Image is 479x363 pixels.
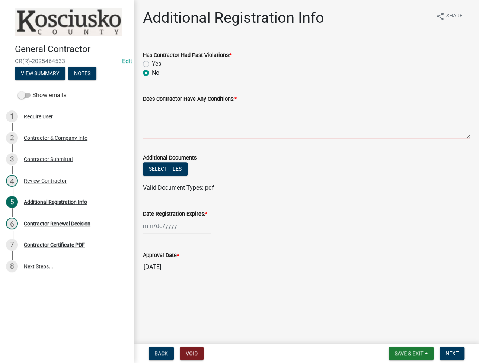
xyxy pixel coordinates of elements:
button: View Summary [15,67,65,80]
span: Save & Exit [395,350,423,356]
div: 6 [6,218,18,229]
button: Save & Exit [389,347,434,360]
label: Additional Documents [143,155,197,161]
div: Review Contractor [24,178,67,183]
div: Contractor Renewal Decision [24,221,90,226]
button: Void [180,347,204,360]
div: Additional Registration Info [24,199,87,205]
label: Does Contractor Have Any Conditions: [143,97,237,102]
div: 2 [6,132,18,144]
input: mm/dd/yyyy [143,218,211,234]
label: Show emails [18,91,66,100]
div: Contractor Certificate PDF [24,242,85,247]
span: CR(R)-2025464533 [15,58,119,65]
a: Edit [122,58,132,65]
wm-modal-confirm: Edit Application Number [122,58,132,65]
button: shareShare [430,9,469,23]
div: 7 [6,239,18,251]
div: Require User [24,114,53,119]
wm-modal-confirm: Notes [68,71,96,77]
div: Contractor Submittal [24,157,73,162]
div: 3 [6,153,18,165]
i: share [436,12,445,21]
label: No [152,68,159,77]
label: Has Contractor Had Past Violations: [143,53,232,58]
div: 5 [6,196,18,208]
button: Next [440,347,464,360]
button: Back [149,347,174,360]
wm-modal-confirm: Summary [15,71,65,77]
h4: General Contractor [15,44,128,55]
div: Contractor & Company Info [24,135,87,141]
span: Valid Document Types: pdf [143,184,214,191]
span: Back [154,350,168,356]
span: Share [446,12,463,21]
label: Approval Date [143,253,179,258]
div: 1 [6,110,18,122]
label: Date Registration Expires: [143,212,207,217]
label: Yes [152,60,161,68]
span: Next [446,350,459,356]
button: Select files [143,162,188,176]
div: 4 [6,175,18,187]
img: Kosciusko County, Indiana [15,8,122,36]
div: 8 [6,260,18,272]
button: Notes [68,67,96,80]
h1: Additional Registration Info [143,9,324,27]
